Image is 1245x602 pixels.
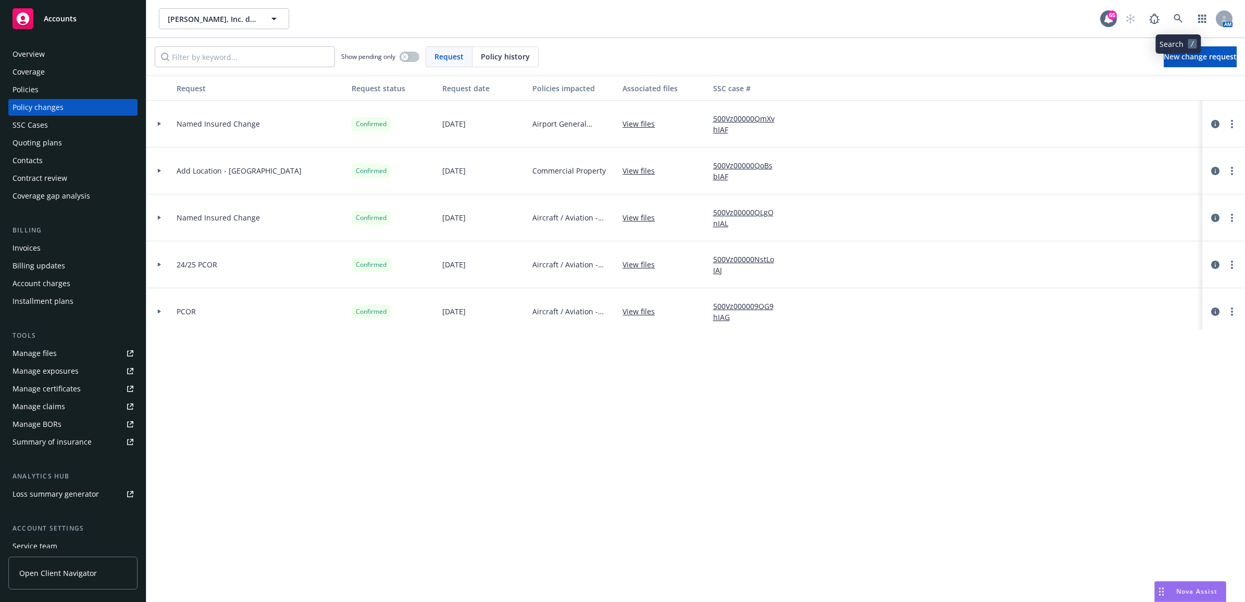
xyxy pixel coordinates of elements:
[44,15,77,23] span: Accounts
[13,46,45,63] div: Overview
[13,363,79,379] div: Manage exposures
[168,14,258,24] span: [PERSON_NAME], Inc. dba CFI, Airborne Electronics
[8,99,138,116] a: Policy changes
[1209,212,1222,224] a: circleInformation
[146,288,172,335] div: Toggle Row Expanded
[532,212,614,223] span: Aircraft / Aviation - [PERSON_NAME], INC. DBA CFI
[13,134,62,151] div: Quoting plans
[1209,259,1222,271] a: circleInformation
[8,134,138,151] a: Quoting plans
[13,117,48,133] div: SSC Cases
[618,76,708,101] button: Associated files
[532,259,614,270] span: Aircraft / Aviation - [PERSON_NAME], INC. DBA CFI
[8,4,138,33] a: Accounts
[13,398,65,415] div: Manage claims
[8,170,138,187] a: Contract review
[442,165,466,176] span: [DATE]
[8,345,138,362] a: Manage files
[177,118,260,129] span: Named Insured Change
[8,64,138,80] a: Coverage
[8,275,138,292] a: Account charges
[1144,8,1165,29] a: Report a Bug
[8,538,138,555] a: Service team
[622,83,704,94] div: Associated files
[19,568,97,579] span: Open Client Navigator
[532,165,606,176] span: Commercial Property
[356,213,387,223] span: Confirmed
[1176,587,1217,596] span: Nova Assist
[622,212,663,223] a: View files
[13,152,43,169] div: Contacts
[442,118,466,129] span: [DATE]
[713,113,785,135] a: 500Vz00000QmXvhIAF
[13,170,67,187] div: Contract review
[8,363,138,379] span: Manage exposures
[13,345,57,362] div: Manage files
[442,306,466,317] span: [DATE]
[356,260,387,269] span: Confirmed
[13,188,90,204] div: Coverage gap analysis
[713,207,785,229] a: 500Vz00000QLgOnIAL
[442,259,466,270] span: [DATE]
[13,240,41,256] div: Invoices
[8,486,138,502] a: Loss summary generator
[146,101,172,148] div: Toggle Row Expanded
[13,486,99,502] div: Loss summary generator
[155,46,335,67] input: Filter by keyword...
[1226,305,1238,318] a: more
[713,254,785,276] a: 500Vz00000NstLoIAJ
[1154,581,1226,602] button: Nova Assist
[13,81,39,98] div: Policies
[442,212,466,223] span: [DATE]
[622,118,663,129] a: View files
[146,148,172,194] div: Toggle Row Expanded
[13,293,73,310] div: Installment plans
[8,398,138,415] a: Manage claims
[13,434,92,450] div: Summary of insurance
[622,306,663,317] a: View files
[1226,259,1238,271] a: more
[713,160,785,182] a: 500Vz00000QoBsbIAF
[13,99,64,116] div: Policy changes
[1120,8,1141,29] a: Start snowing
[1209,165,1222,177] a: circleInformation
[1155,582,1168,601] div: Drag to move
[532,83,614,94] div: Policies impacted
[1164,46,1237,67] a: New change request
[13,257,65,274] div: Billing updates
[713,301,785,323] a: 500Vz000009OG9hIAG
[622,259,663,270] a: View files
[1168,8,1189,29] a: Search
[172,76,347,101] button: Request
[13,416,61,433] div: Manage BORs
[1164,52,1237,62] span: New change request
[13,275,70,292] div: Account charges
[8,380,138,397] a: Manage certificates
[8,81,138,98] a: Policies
[622,165,663,176] a: View files
[442,83,524,94] div: Request date
[8,46,138,63] a: Overview
[177,259,217,270] span: 24/25 PCOR
[1226,165,1238,177] a: more
[341,52,395,61] span: Show pending only
[438,76,528,101] button: Request date
[1209,118,1222,130] a: circleInformation
[1226,212,1238,224] a: more
[8,471,138,482] div: Analytics hub
[159,8,289,29] button: [PERSON_NAME], Inc. dba CFI, Airborne Electronics
[177,306,196,317] span: PCOR
[8,188,138,204] a: Coverage gap analysis
[8,293,138,310] a: Installment plans
[8,523,138,534] div: Account settings
[13,380,81,397] div: Manage certificates
[528,76,618,101] button: Policies impacted
[1192,8,1213,29] a: Switch app
[532,306,614,317] span: Aircraft / Aviation - [PERSON_NAME], INC. DBA CFI
[1209,305,1222,318] a: circleInformation
[1107,10,1117,20] div: 65
[177,83,343,94] div: Request
[434,51,464,62] span: Request
[481,51,530,62] span: Policy history
[8,330,138,341] div: Tools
